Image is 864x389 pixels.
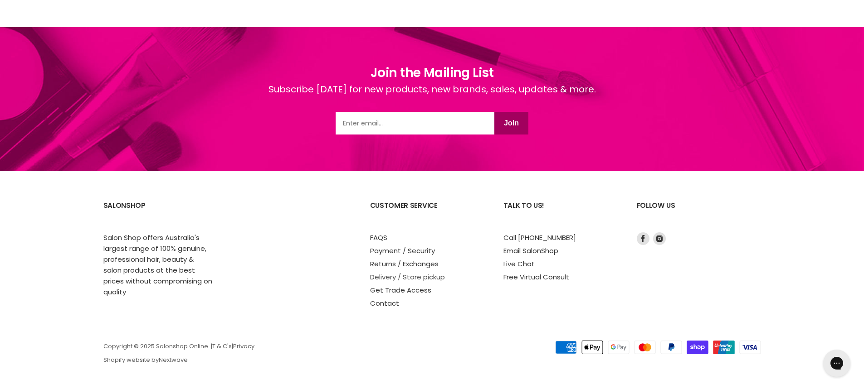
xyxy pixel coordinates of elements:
[637,194,761,232] h2: Follow us
[233,342,254,351] a: Privacy
[503,194,619,232] h2: Talk to us!
[370,259,439,269] a: Returns / Exchanges
[268,82,596,112] div: Subscribe [DATE] for new products, new brands, sales, updates & more.
[370,298,399,308] a: Contact
[268,63,596,82] h1: Join the Mailing List
[503,259,535,269] a: Live Chat
[103,194,219,232] h2: SalonShop
[370,246,435,255] a: Payment / Security
[503,233,576,242] a: Call [PHONE_NUMBER]
[336,112,494,134] input: Email
[370,194,485,232] h2: Customer Service
[494,112,528,134] button: Join
[503,246,558,255] a: Email SalonShop
[103,232,212,298] p: Salon Shop offers Australia's largest range of 100% genuine, professional hair, beauty & salon pr...
[819,346,855,380] iframe: Gorgias live chat messenger
[503,272,569,282] a: Free Virtual Consult
[370,285,431,295] a: Get Trade Access
[212,342,232,351] a: T & C's
[370,272,445,282] a: Delivery / Store pickup
[103,343,493,364] p: Copyright © 2025 Salonshop Online. | | Shopify website by
[370,233,387,242] a: FAQS
[159,355,188,364] a: Nextwave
